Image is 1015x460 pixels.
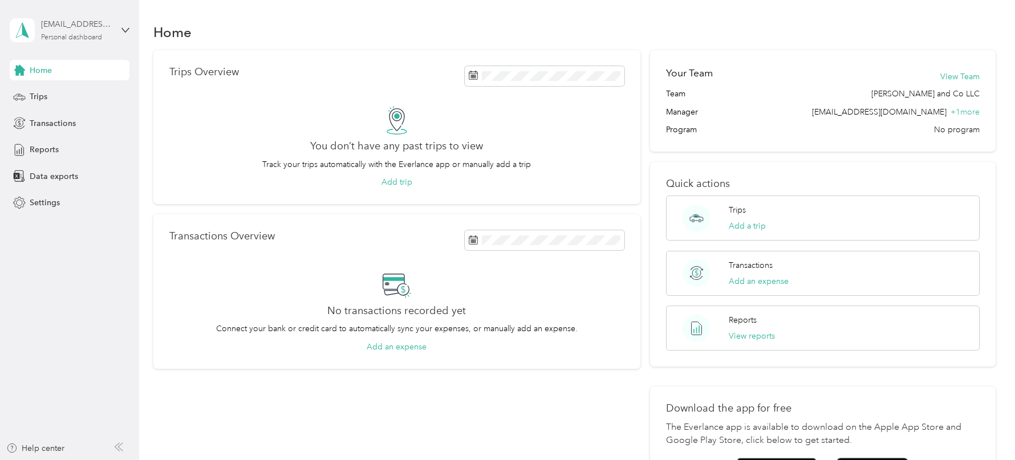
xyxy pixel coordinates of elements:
button: Help center [6,442,64,454]
h2: No transactions recorded yet [327,305,466,317]
span: [EMAIL_ADDRESS][DOMAIN_NAME] [812,107,947,117]
h2: Your Team [666,66,713,80]
span: Trips [30,91,47,103]
h1: Home [153,26,192,38]
span: Reports [30,144,59,156]
iframe: Everlance-gr Chat Button Frame [951,396,1015,460]
button: View Team [940,71,980,83]
span: [PERSON_NAME] and Co LLC [871,88,980,100]
p: Trips Overview [169,66,239,78]
button: Add an expense [367,341,427,353]
p: Connect your bank or credit card to automatically sync your expenses, or manually add an expense. [216,323,578,335]
span: Settings [30,197,60,209]
p: The Everlance app is available to download on the Apple App Store and Google Play Store, click be... [666,421,979,448]
h2: You don’t have any past trips to view [310,140,483,152]
div: [EMAIL_ADDRESS][DOMAIN_NAME] [41,18,112,30]
span: Team [666,88,685,100]
span: No program [934,124,980,136]
button: View reports [729,330,775,342]
button: Add an expense [729,275,789,287]
button: Add a trip [729,220,766,232]
span: Manager [666,106,698,118]
span: Program [666,124,697,136]
span: Transactions [30,117,76,129]
p: Trips [729,204,746,216]
div: Personal dashboard [41,34,102,41]
button: Add trip [381,176,412,188]
p: Transactions [729,259,773,271]
p: Track your trips automatically with the Everlance app or manually add a trip [262,158,531,170]
span: + 1 more [951,107,980,117]
span: Data exports [30,170,78,182]
p: Reports [729,314,757,326]
p: Download the app for free [666,402,979,414]
span: Home [30,64,52,76]
p: Quick actions [666,178,979,190]
p: Transactions Overview [169,230,275,242]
